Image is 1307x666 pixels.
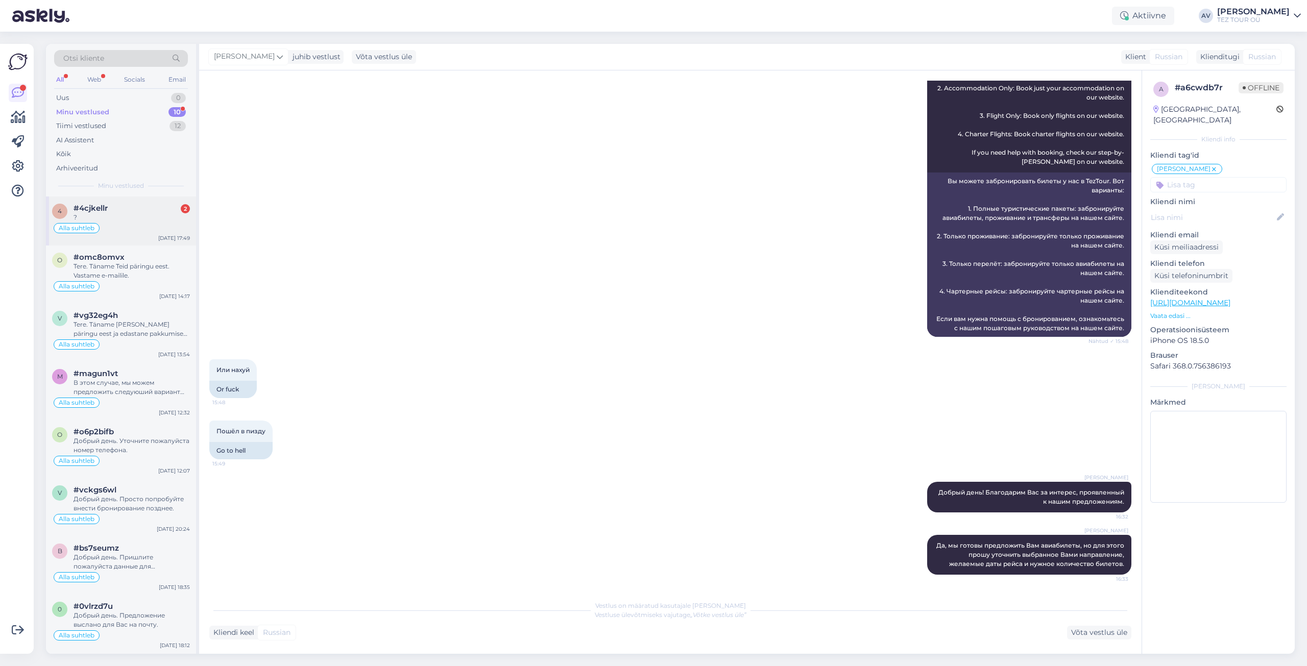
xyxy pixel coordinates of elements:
[927,172,1131,337] div: Вы можете забронировать билеты у нас в TezTour. Вот варианты: 1. Полные туристические пакеты: заб...
[1150,269,1232,283] div: Küsi telefoninumbrit
[595,611,746,619] span: Vestluse ülevõtmiseks vajutage
[263,627,291,638] span: Russian
[595,602,746,609] span: Vestlus on määratud kasutajale [PERSON_NAME]
[158,234,190,242] div: [DATE] 17:49
[54,73,66,86] div: All
[56,121,106,131] div: Tiimi vestlused
[159,292,190,300] div: [DATE] 14:17
[1150,382,1287,391] div: [PERSON_NAME]
[1084,474,1128,481] span: [PERSON_NAME]
[74,262,190,280] div: Tere. Täname Teid päringu eest. Vastame e-mailile.
[74,544,119,553] span: #bs7seumz
[170,121,186,131] div: 12
[288,52,341,62] div: juhib vestlust
[1217,8,1301,24] a: [PERSON_NAME]TEZ TOUR OÜ
[58,605,62,613] span: 0
[58,489,62,497] span: v
[74,427,114,436] span: #o6p2bifb
[1153,104,1276,126] div: [GEOGRAPHIC_DATA], [GEOGRAPHIC_DATA]
[168,107,186,117] div: 10
[216,427,265,435] span: Пошёл в пизду
[56,135,94,145] div: AI Assistent
[56,149,71,159] div: Kõik
[1150,350,1287,361] p: Brauser
[936,541,1126,568] span: Да, мы готовы предложить Вам авиабилеты, но для этого прошу уточнить выбранное Вами направление, ...
[59,458,94,464] span: Alla suhtleb
[171,93,186,103] div: 0
[63,53,104,64] span: Otsi kliente
[1217,16,1290,24] div: TEZ TOUR OÜ
[74,311,118,320] span: #vg32eg4h
[57,373,63,380] span: m
[1150,135,1287,144] div: Kliendi info
[157,525,190,533] div: [DATE] 20:24
[938,488,1126,505] span: Добрый день! Благодарим Вас за интерес, проявленный к нашим предложениям.
[8,52,28,71] img: Askly Logo
[160,642,190,649] div: [DATE] 18:12
[212,399,251,406] span: 15:48
[1150,177,1287,192] input: Lisa tag
[1090,575,1128,583] span: 16:33
[74,602,113,611] span: #0vlrzd7u
[209,381,257,398] div: Or fuck
[58,314,62,322] span: v
[74,213,190,222] div: ?
[1175,82,1239,94] div: # a6cwdb7r
[158,467,190,475] div: [DATE] 12:07
[1150,311,1287,320] p: Vaata edasi ...
[56,107,109,117] div: Minu vestlused
[74,204,108,213] span: #4cjkellr
[1217,8,1290,16] div: [PERSON_NAME]
[1150,196,1287,207] p: Kliendi nimi
[74,253,125,262] span: #omc8omvx
[1088,337,1128,345] span: Nähtud ✓ 15:48
[59,516,94,522] span: Alla suhtleb
[57,431,62,438] span: o
[59,283,94,289] span: Alla suhtleb
[59,574,94,580] span: Alla suhtleb
[1199,9,1213,23] div: AV
[98,181,144,190] span: Minu vestlused
[56,163,98,174] div: Arhiveeritud
[690,611,746,619] i: „Võtke vestlus üle”
[74,369,118,378] span: #magun1vt
[1150,298,1230,307] a: [URL][DOMAIN_NAME]
[1150,287,1287,298] p: Klienditeekond
[1084,527,1128,534] span: [PERSON_NAME]
[159,583,190,591] div: [DATE] 18:35
[56,93,69,103] div: Uus
[1157,166,1211,172] span: [PERSON_NAME]
[1155,52,1182,62] span: Russian
[58,547,62,555] span: b
[216,366,250,374] span: Или нахуй
[58,207,62,215] span: 4
[74,553,190,571] div: Добрый день. Пришлите пожалуйста данные для бронирвоания и выбранный отель на почту [EMAIL_ADDRES...
[74,611,190,629] div: Добрый день. Предложение выслано для Вас на почту.
[85,73,103,86] div: Web
[352,50,416,64] div: Võta vestlus üle
[1196,52,1240,62] div: Klienditugi
[122,73,147,86] div: Socials
[59,341,94,348] span: Alla suhtleb
[158,351,190,358] div: [DATE] 13:54
[209,627,254,638] div: Kliendi keel
[1151,212,1275,223] input: Lisa nimi
[209,442,273,459] div: Go to hell
[166,73,188,86] div: Email
[1159,85,1164,93] span: a
[74,485,116,495] span: #vckgs6wl
[74,436,190,455] div: Добрый день. Уточните пожалуйста номер телефона.
[74,320,190,338] div: Tere. Täname [PERSON_NAME] päringu eest ja edastane pakkumise e-mailile.
[1150,325,1287,335] p: Operatsioonisüsteem
[1150,258,1287,269] p: Kliendi telefon
[1121,52,1146,62] div: Klient
[1248,52,1276,62] span: Russian
[1150,361,1287,372] p: Safari 368.0.756386193
[59,400,94,406] span: Alla suhtleb
[57,256,62,264] span: o
[181,204,190,213] div: 2
[159,409,190,416] div: [DATE] 12:32
[1150,335,1287,346] p: iPhone OS 18.5.0
[74,495,190,513] div: Добрый день. Просто попробуйте внести бронирование позднее.
[1150,150,1287,161] p: Kliendi tag'id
